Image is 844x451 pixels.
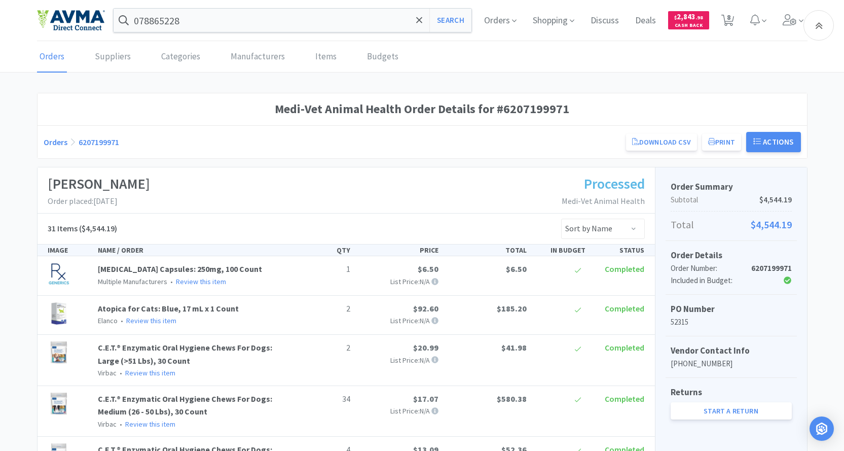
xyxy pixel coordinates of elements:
[759,194,792,206] span: $4,544.19
[671,194,792,206] p: Subtotal
[497,303,527,314] span: $185.20
[48,302,70,325] img: ba6d503570b14160b4ea7567edbe51fc_76109.jpeg
[605,342,644,353] span: Completed
[98,277,167,286] span: Multiple Manufacturers
[98,316,118,325] span: Elanco
[169,277,174,286] span: •
[443,245,531,256] div: TOTAL
[98,303,239,314] a: Atopica for Cats: Blue, 17 mL x 1 Count
[358,276,438,287] p: List Price: N/A
[429,9,471,32] button: Search
[751,263,792,273] strong: 6207199971
[44,245,94,256] div: IMAGE
[364,42,401,73] a: Budgets
[413,394,438,404] span: $17.07
[37,10,105,31] img: e4e33dab9f054f5782a47901c742baa9_102.png
[48,223,78,233] span: 31 Items
[228,42,287,73] a: Manufacturers
[584,175,645,193] span: Processed
[626,133,697,151] a: Download CSV
[631,16,660,25] a: Deals
[37,42,67,73] a: Orders
[671,386,792,399] h5: Returns
[313,42,339,73] a: Items
[695,14,703,21] span: . 98
[674,12,703,21] span: 2,843
[746,132,801,152] button: Actions
[48,393,70,415] img: a1287d7f399543b382404815a0c83a33_51184.jpeg
[413,303,438,314] span: $92.60
[119,316,125,325] span: •
[586,16,623,25] a: Discuss
[358,405,438,417] p: List Price: N/A
[506,264,527,274] span: $6.50
[531,245,590,256] div: IN BUDGET
[44,99,801,119] h1: Medi-Vet Animal Health Order Details for #6207199971
[671,358,792,370] p: [PHONE_NUMBER]
[605,264,644,274] span: Completed
[590,245,648,256] div: STATUS
[562,195,645,208] p: Medi-Vet Animal Health
[717,17,738,26] a: 8
[605,394,644,404] span: Completed
[671,402,792,420] a: Start a Return
[358,355,438,366] p: List Price: N/A
[671,249,792,262] h5: Order Details
[358,315,438,326] p: List Price: N/A
[98,342,272,366] a: C.E.T.® Enzymatic Oral Hygiene Chews For Dogs: Large (>51 Lbs), 30 Count
[300,393,350,406] p: 34
[296,245,354,256] div: QTY
[751,217,792,233] span: $4,544.19
[674,23,703,29] span: Cash Back
[92,42,133,73] a: Suppliers
[300,341,350,355] p: 2
[114,9,472,32] input: Search by item, sku, manufacturer, ingredient, size...
[418,264,438,274] span: $6.50
[159,42,203,73] a: Categories
[354,245,443,256] div: PRICE
[671,262,751,274] div: Order Number:
[118,368,124,377] span: •
[671,180,792,194] h5: Order Summary
[125,420,175,429] a: Review this item
[98,264,262,274] a: [MEDICAL_DATA] Capsules: 250mg, 100 Count
[98,368,117,377] span: Virbac
[48,341,70,364] img: 90cae8f2c4064613a952d21bf49e93e6_51187.jpeg
[300,263,350,276] p: 1
[810,417,834,441] div: Open Intercom Messenger
[48,263,70,285] img: a711c6a98ccd4d80bfe65f99bbdf8764_406874.jpeg
[674,14,677,21] span: $
[118,420,124,429] span: •
[671,344,792,358] h5: Vendor Contact Info
[501,342,527,353] span: $41.98
[300,302,350,316] p: 2
[44,137,67,147] a: Orders
[671,217,792,233] p: Total
[671,302,792,316] h5: PO Number
[48,172,150,195] h1: [PERSON_NAME]
[48,195,150,208] p: Order placed: [DATE]
[605,303,644,314] span: Completed
[125,368,175,377] a: Review this item
[126,316,176,325] a: Review this item
[79,137,119,147] a: 6207199971
[668,7,709,34] a: $2,843.98Cash Back
[702,133,741,151] button: Print
[497,394,527,404] span: $580.38
[98,394,272,417] a: C.E.T.® Enzymatic Oral Hygiene Chews For Dogs: Medium (26 - 50 Lbs), 30 Count
[176,277,226,286] a: Review this item
[671,274,751,287] div: Included in Budget:
[98,420,117,429] span: Virbac
[671,316,792,328] p: 52315
[413,342,438,353] span: $20.99
[94,245,296,256] div: NAME / ORDER
[48,222,117,235] h5: ($4,544.19)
